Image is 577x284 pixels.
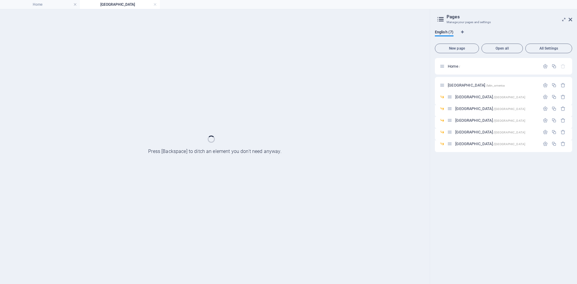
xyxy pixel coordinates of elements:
div: Duplicate [551,106,557,111]
div: Settings [543,64,548,69]
button: New page [435,44,479,53]
div: [GEOGRAPHIC_DATA]/[GEOGRAPHIC_DATA] [453,95,540,99]
div: Remove [560,94,566,99]
span: [GEOGRAPHIC_DATA] [455,95,525,99]
div: Settings [543,130,548,135]
div: Duplicate [551,130,557,135]
div: Language Tabs [435,30,572,41]
div: Remove [560,141,566,146]
span: Click to open page [448,64,460,69]
span: [GEOGRAPHIC_DATA] [448,83,505,87]
div: [GEOGRAPHIC_DATA]/[GEOGRAPHIC_DATA] [453,118,540,122]
div: Duplicate [551,83,557,88]
h2: Pages [447,14,572,20]
span: / [459,65,460,68]
div: Remove [560,118,566,123]
span: Click to open page [455,130,525,134]
button: All Settings [525,44,572,53]
span: Open all [484,47,520,50]
div: [GEOGRAPHIC_DATA]/[GEOGRAPHIC_DATA] [453,142,540,146]
div: Settings [543,118,548,123]
div: Remove [560,106,566,111]
div: [GEOGRAPHIC_DATA]/[GEOGRAPHIC_DATA] [453,107,540,111]
span: English (7) [435,29,453,37]
div: Duplicate [551,141,557,146]
div: Remove [560,130,566,135]
h3: Manage your pages and settings [447,20,560,25]
div: The startpage cannot be deleted [560,64,566,69]
div: Remove [560,83,566,88]
div: Duplicate [551,118,557,123]
h4: [GEOGRAPHIC_DATA] [80,1,160,8]
button: Open all [481,44,523,53]
span: /[GEOGRAPHIC_DATA] [493,142,526,146]
span: All Settings [528,47,569,50]
div: Settings [543,141,548,146]
div: Settings [543,83,548,88]
span: /[GEOGRAPHIC_DATA] [493,96,526,99]
div: Settings [543,106,548,111]
div: Duplicate [551,64,557,69]
span: /[GEOGRAPHIC_DATA] [493,131,526,134]
div: [GEOGRAPHIC_DATA]/[GEOGRAPHIC_DATA] [453,130,540,134]
span: [GEOGRAPHIC_DATA] [455,106,525,111]
div: Home/ [446,64,540,68]
span: /[GEOGRAPHIC_DATA] [493,107,526,111]
span: Click to open page [455,142,525,146]
span: /latin_america [486,84,505,87]
span: Click to open page [455,118,525,123]
span: New page [438,47,476,50]
span: /[GEOGRAPHIC_DATA] [493,119,526,122]
div: [GEOGRAPHIC_DATA]/latin_america [446,83,540,87]
div: Duplicate [551,94,557,99]
div: Settings [543,94,548,99]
